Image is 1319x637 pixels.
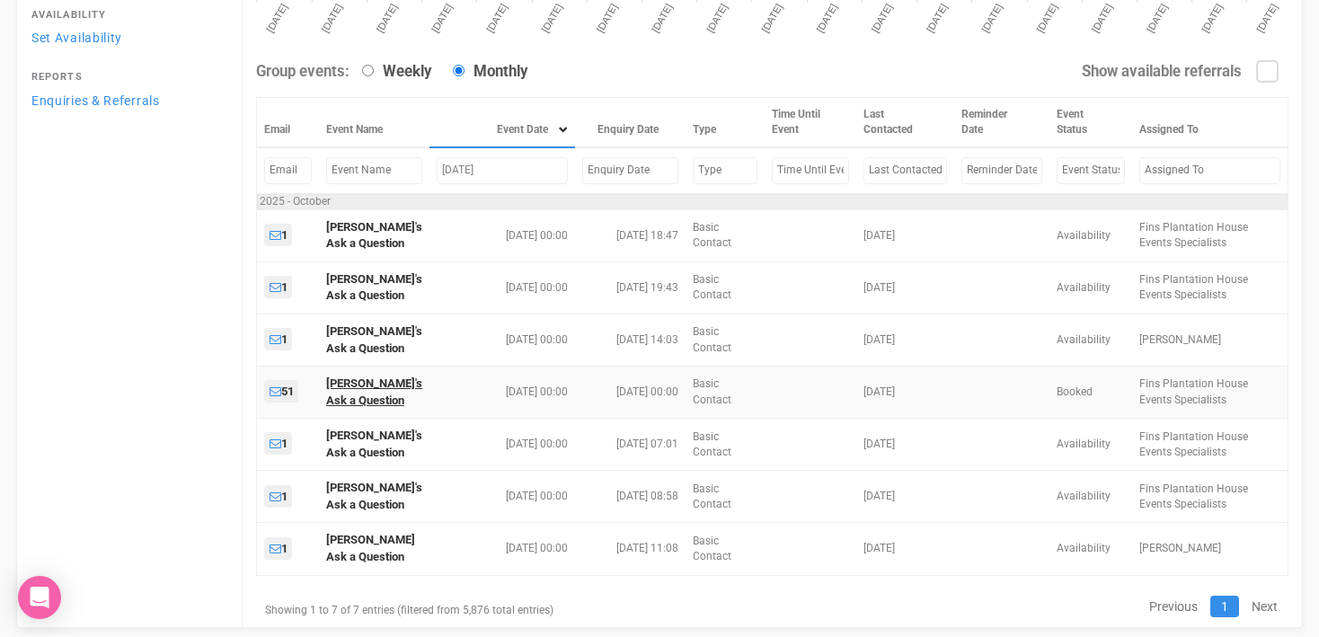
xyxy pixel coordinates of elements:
strong: Group events: [256,62,350,80]
tspan: [DATE] [595,2,620,34]
input: Filter by Event Name [326,157,422,183]
a: 1 [264,432,292,455]
a: Enquiries & Referrals [26,88,224,112]
tspan: [DATE] [484,2,509,34]
tspan: [DATE] [375,2,400,34]
td: Fins Plantation House Events Specialists [1132,209,1288,261]
tspan: [DATE] [979,2,1005,34]
tspan: [DATE] [704,2,730,34]
tspan: [DATE] [1145,2,1170,34]
td: [DATE] 08:58 [575,471,686,523]
td: [DATE] [856,367,954,419]
tspan: [DATE] [319,2,344,34]
td: [DATE] [856,419,954,471]
strong: Show available referrals [1082,62,1242,80]
a: 51 [264,380,298,403]
td: Basic Contact [686,523,765,575]
a: [PERSON_NAME]'s Ask a Question [326,220,422,251]
td: Basic Contact [686,261,765,314]
tspan: [DATE] [925,2,950,34]
a: 1 [264,328,292,350]
td: Basic Contact [686,209,765,261]
td: Fins Plantation House Events Specialists [1132,471,1288,523]
input: Filter by Event Date [437,157,568,183]
a: [PERSON_NAME]'s Ask a Question [326,376,422,407]
a: [PERSON_NAME]'s Ask a Question [326,429,422,459]
th: Last Contacted [856,98,954,148]
input: Filter by Type [693,157,757,183]
th: Email [257,98,319,148]
a: Previous [1138,596,1208,617]
tspan: [DATE] [1090,2,1115,34]
tspan: [DATE] [814,2,839,34]
tspan: [DATE] [1254,2,1279,34]
td: [DATE] 00:00 [429,419,575,471]
th: Enquiry Date [575,98,686,148]
td: Fins Plantation House Events Specialists [1132,367,1288,419]
td: Basic Contact [686,419,765,471]
td: [DATE] [856,314,954,366]
td: Availability [1049,261,1132,314]
tspan: [DATE] [539,2,564,34]
a: [PERSON_NAME]'s Ask a Question [326,481,422,511]
a: Next [1241,596,1288,617]
a: Set Availability [26,25,224,49]
tspan: [DATE] [429,2,455,34]
td: [DATE] 19:43 [575,261,686,314]
td: Basic Contact [686,314,765,366]
td: Fins Plantation House Events Specialists [1132,261,1288,314]
td: [DATE] 18:47 [575,209,686,261]
td: [DATE] [856,261,954,314]
td: [PERSON_NAME] [1132,523,1288,575]
label: Monthly [444,61,527,83]
a: [PERSON_NAME]'s Ask a Question [326,324,422,355]
td: Basic Contact [686,367,765,419]
tspan: [DATE] [759,2,784,34]
h4: Reports [31,72,218,83]
label: Weekly [353,61,431,83]
td: [DATE] 14:03 [575,314,686,366]
th: Type [686,98,765,148]
input: Filter by Email [264,157,312,183]
td: [DATE] 00:00 [429,314,575,366]
th: Time Until Event [765,98,856,148]
input: Filter by Assigned To [1139,157,1280,183]
a: 1 [1210,596,1239,617]
td: [DATE] 00:00 [429,367,575,419]
td: Availability [1049,523,1132,575]
a: [PERSON_NAME]'s Ask a Question [326,272,422,303]
td: [DATE] [856,209,954,261]
td: [PERSON_NAME] [1132,314,1288,366]
td: Availability [1049,314,1132,366]
td: [DATE] 07:01 [575,419,686,471]
div: Showing 1 to 7 of 7 entries (filtered from 5,876 total entries) [256,594,582,627]
td: [DATE] [856,471,954,523]
td: 2025 - October [257,193,1288,209]
td: [DATE] 00:00 [429,261,575,314]
h4: Availability [31,10,218,21]
a: 1 [264,276,292,298]
td: Basic Contact [686,471,765,523]
th: Event Name [319,98,429,148]
input: Monthly [453,65,465,76]
th: Event Date [429,98,575,148]
a: 1 [264,224,292,246]
tspan: [DATE] [650,2,675,34]
th: Assigned To [1132,98,1288,148]
td: Availability [1049,471,1132,523]
td: Booked [1049,367,1132,419]
input: Filter by Enquiry Date [582,157,678,183]
td: Availability [1049,209,1132,261]
input: Filter by Reminder Date [961,157,1042,183]
td: [DATE] 00:00 [429,471,575,523]
td: [DATE] 11:08 [575,523,686,575]
th: Event Status [1049,98,1132,148]
input: Weekly [362,65,374,76]
div: Open Intercom Messenger [18,576,61,619]
tspan: [DATE] [1034,2,1059,34]
input: Filter by Event Status [1057,157,1125,183]
input: Filter by Last Contacted [863,157,947,183]
td: [DATE] 00:00 [575,367,686,419]
tspan: [DATE] [1199,2,1225,34]
a: 1 [264,537,292,560]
